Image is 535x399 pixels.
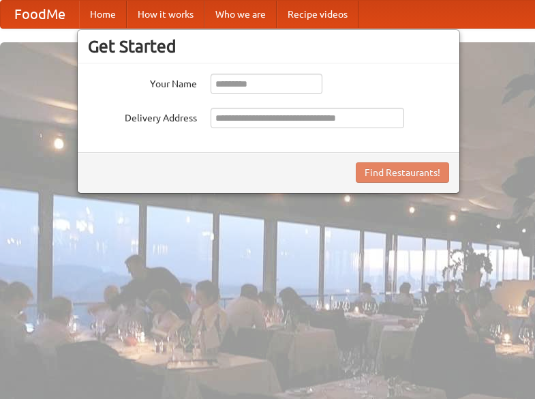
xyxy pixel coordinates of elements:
[1,1,79,28] a: FoodMe
[204,1,277,28] a: Who we are
[79,1,127,28] a: Home
[88,74,197,91] label: Your Name
[277,1,358,28] a: Recipe videos
[88,108,197,125] label: Delivery Address
[127,1,204,28] a: How it works
[88,36,449,57] h3: Get Started
[356,162,449,183] button: Find Restaurants!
